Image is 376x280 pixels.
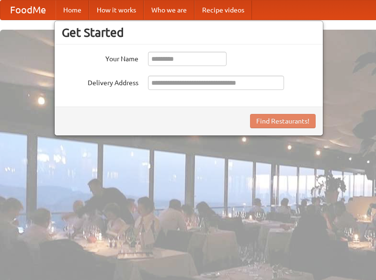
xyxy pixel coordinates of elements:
[62,25,316,40] h3: Get Started
[194,0,252,20] a: Recipe videos
[250,114,316,128] button: Find Restaurants!
[89,0,144,20] a: How it works
[62,76,138,88] label: Delivery Address
[62,52,138,64] label: Your Name
[144,0,194,20] a: Who we are
[56,0,89,20] a: Home
[0,0,56,20] a: FoodMe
